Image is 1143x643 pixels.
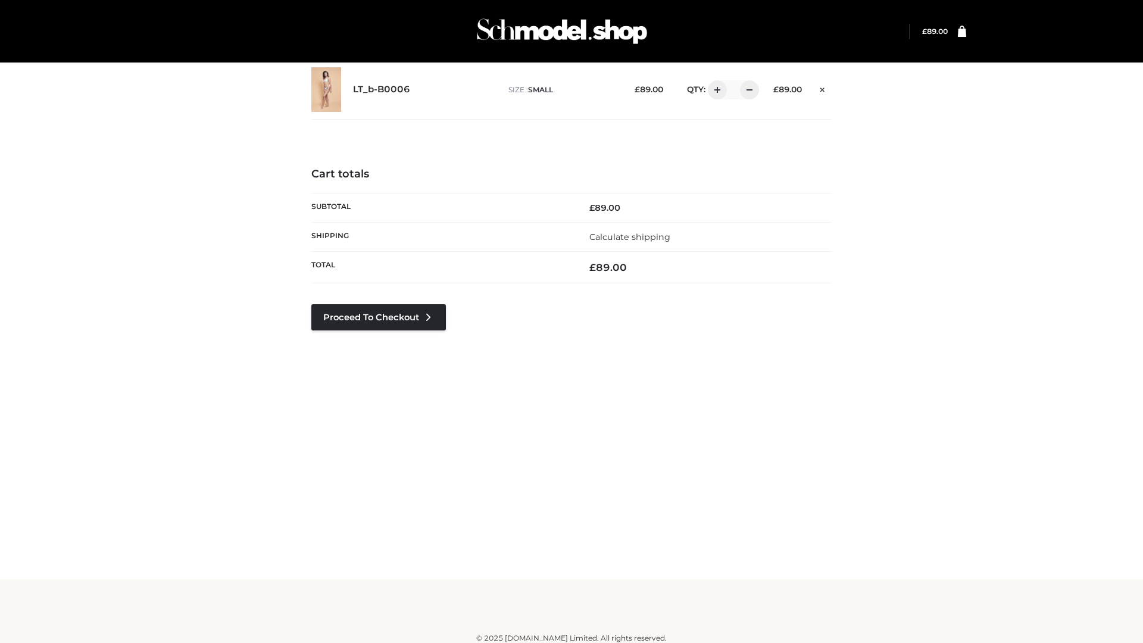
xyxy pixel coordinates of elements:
a: LT_b-B0006 [353,84,410,95]
th: Subtotal [311,193,571,222]
span: £ [922,27,927,36]
bdi: 89.00 [773,85,802,94]
span: £ [589,202,595,213]
a: Calculate shipping [589,232,670,242]
span: £ [773,85,779,94]
span: £ [589,261,596,273]
bdi: 89.00 [589,261,627,273]
a: Remove this item [814,80,832,96]
p: size : [508,85,616,95]
a: £89.00 [922,27,948,36]
bdi: 89.00 [589,202,620,213]
th: Shipping [311,222,571,251]
bdi: 89.00 [635,85,663,94]
h4: Cart totals [311,168,832,181]
span: £ [635,85,640,94]
div: QTY: [675,80,755,99]
bdi: 89.00 [922,27,948,36]
img: Schmodel Admin 964 [473,8,651,55]
a: Proceed to Checkout [311,304,446,330]
th: Total [311,252,571,283]
span: SMALL [528,85,553,94]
